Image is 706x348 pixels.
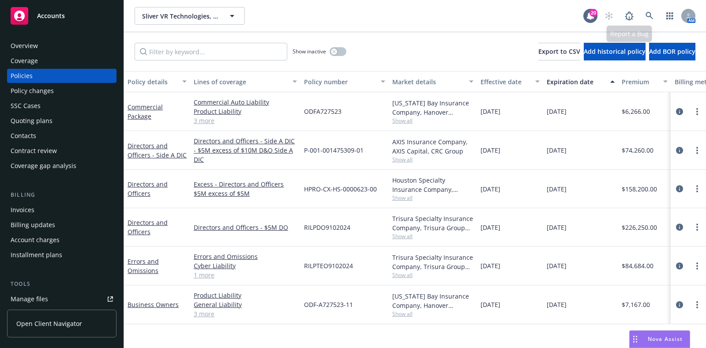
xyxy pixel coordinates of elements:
span: Export to CSV [538,47,580,56]
a: Quoting plans [7,114,116,128]
div: Quoting plans [11,114,53,128]
a: 1 more [194,270,297,280]
span: Accounts [37,12,65,19]
span: [DATE] [481,261,500,270]
a: 3 more [194,309,297,318]
a: Manage files [7,292,116,306]
button: Effective date [477,71,543,92]
span: Sliver VR Technologies, Inc. [142,11,218,21]
span: $84,684.00 [622,261,653,270]
a: more [692,183,702,194]
span: [DATE] [481,146,500,155]
div: Billing updates [11,218,55,232]
div: Manage files [11,292,48,306]
div: Coverage [11,54,38,68]
span: Add historical policy [584,47,646,56]
div: Effective date [481,77,530,86]
span: ODF-A727523-11 [304,300,353,309]
span: [DATE] [547,300,567,309]
a: Directors and Officers - Side A DIC - $5M excess of $10M D&O Side A DIC [194,136,297,164]
div: Premium [622,77,658,86]
a: 3 more [194,116,297,125]
a: Errors and Omissions [194,252,297,261]
button: Policy number [300,71,389,92]
a: Directors and Officers - $5M DO [194,223,297,232]
a: Installment plans [7,248,116,262]
div: Contract review [11,144,57,158]
div: Coverage gap analysis [11,159,76,173]
a: Excess - Directors and Officers $5M excess of $5M [194,180,297,198]
span: Show inactive [293,48,326,55]
a: Switch app [661,7,679,25]
span: Show all [392,232,473,240]
span: RILPDO9102024 [304,223,350,232]
span: ODFA727523 [304,107,342,116]
a: Directors and Officers [128,180,168,198]
a: Accounts [7,4,116,28]
span: Show all [392,156,473,163]
button: Market details [389,71,477,92]
a: circleInformation [674,145,685,156]
a: Product Liability [194,291,297,300]
span: $7,167.00 [622,300,650,309]
a: Search [641,7,658,25]
div: Policy changes [11,84,54,98]
a: Account charges [7,233,116,247]
div: Market details [392,77,464,86]
a: General Liability [194,300,297,309]
span: [DATE] [547,223,567,232]
div: Account charges [11,233,60,247]
button: Add BOR policy [649,43,695,60]
button: Expiration date [543,71,618,92]
a: circleInformation [674,106,685,117]
div: Contacts [11,129,36,143]
div: Installment plans [11,248,62,262]
div: Expiration date [547,77,605,86]
div: Trisura Specialty Insurance Company, Trisura Group Ltd., Relm US Insurance Solutions [392,214,473,232]
a: Policy changes [7,84,116,98]
div: [US_STATE] Bay Insurance Company, Hanover Insurance Group [392,98,473,117]
a: Invoices [7,203,116,217]
a: circleInformation [674,222,685,232]
div: Houston Specialty Insurance Company, Houston Specialty Insurance Company, CRC Group [392,176,473,194]
span: RILPTEO9102024 [304,261,353,270]
div: Policies [11,69,33,83]
span: $6,266.00 [622,107,650,116]
span: $226,250.00 [622,223,657,232]
button: Premium [618,71,671,92]
a: Directors and Officers - Side A DIC [128,142,187,159]
a: Coverage [7,54,116,68]
span: P-001-001475309-01 [304,146,364,155]
input: Filter by keyword... [135,43,287,60]
span: HPRO-CX-HS-0000623-00 [304,184,377,194]
span: Open Client Navigator [16,319,82,328]
button: Lines of coverage [190,71,300,92]
a: Commercial Package [128,103,163,120]
span: [DATE] [481,107,500,116]
div: Lines of coverage [194,77,287,86]
a: Commercial Auto Liability [194,97,297,107]
a: Contract review [7,144,116,158]
span: Show all [392,194,473,202]
a: Directors and Officers [128,218,168,236]
a: more [692,106,702,117]
span: Show all [392,117,473,124]
span: [DATE] [481,184,500,194]
button: Export to CSV [538,43,580,60]
a: Product Liability [194,107,297,116]
a: more [692,222,702,232]
div: SSC Cases [11,99,41,113]
div: [US_STATE] Bay Insurance Company, Hanover Insurance Group [392,292,473,310]
span: Nova Assist [648,335,683,343]
div: Drag to move [630,331,641,348]
span: [DATE] [481,223,500,232]
div: Trisura Specialty Insurance Company, Trisura Group Ltd., CRC Group [392,253,473,271]
span: $74,260.00 [622,146,653,155]
div: Invoices [11,203,34,217]
a: Start snowing [600,7,618,25]
a: circleInformation [674,299,685,310]
span: Show all [392,271,473,279]
button: Add historical policy [584,43,646,60]
div: Tools [7,280,116,288]
button: Sliver VR Technologies, Inc. [135,7,245,25]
